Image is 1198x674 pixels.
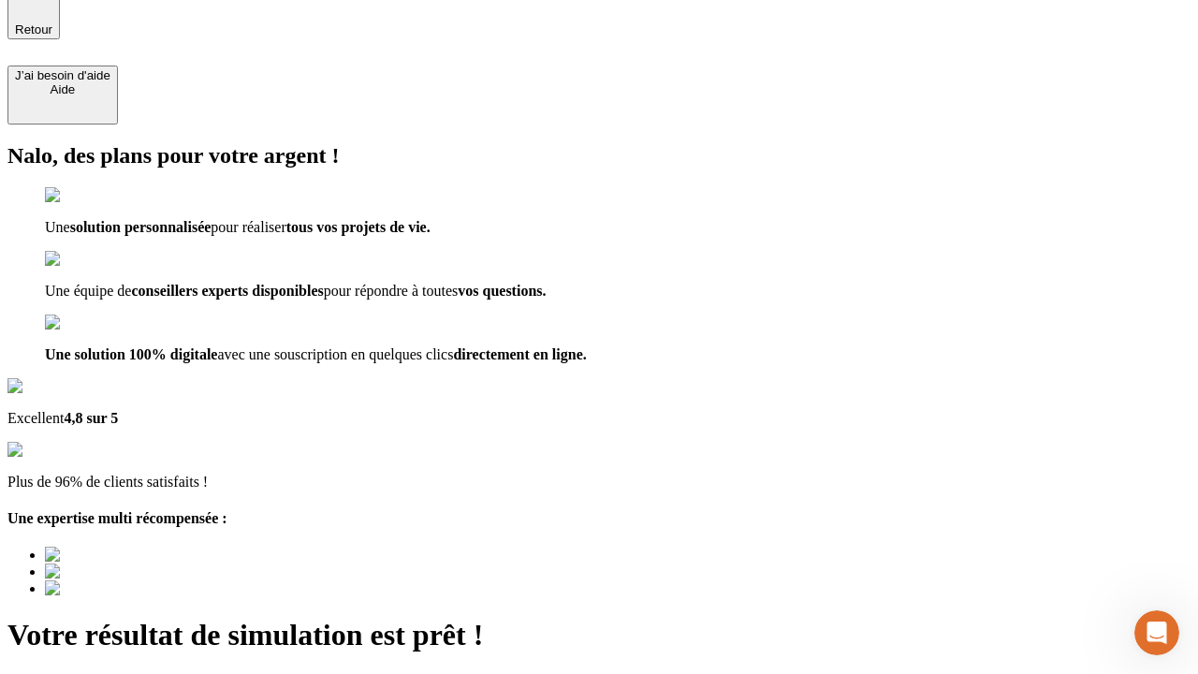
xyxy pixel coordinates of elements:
[70,219,212,235] span: solution personnalisée
[1134,610,1179,655] iframe: Intercom live chat
[45,547,218,564] img: Best savings advice award
[45,564,218,580] img: Best savings advice award
[7,618,1191,652] h1: Votre résultat de simulation est prêt !
[7,510,1191,527] h4: Une expertise multi récompensée :
[7,66,118,125] button: J’ai besoin d'aideAide
[45,346,217,362] span: Une solution 100% digitale
[64,410,118,426] span: 4,8 sur 5
[7,442,100,459] img: reviews stars
[7,378,116,395] img: Google Review
[217,346,453,362] span: avec une souscription en quelques clics
[45,283,131,299] span: Une équipe de
[15,82,110,96] div: Aide
[324,283,459,299] span: pour répondre à toutes
[7,410,64,426] span: Excellent
[7,474,1191,491] p: Plus de 96% de clients satisfaits !
[15,22,52,37] span: Retour
[45,580,218,597] img: Best savings advice award
[15,68,110,82] div: J’ai besoin d'aide
[45,251,125,268] img: checkmark
[453,346,586,362] span: directement en ligne.
[458,283,546,299] span: vos questions.
[45,219,70,235] span: Une
[45,187,125,204] img: checkmark
[211,219,285,235] span: pour réaliser
[7,143,1191,168] h2: Nalo, des plans pour votre argent !
[45,315,125,331] img: checkmark
[131,283,323,299] span: conseillers experts disponibles
[286,219,431,235] span: tous vos projets de vie.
